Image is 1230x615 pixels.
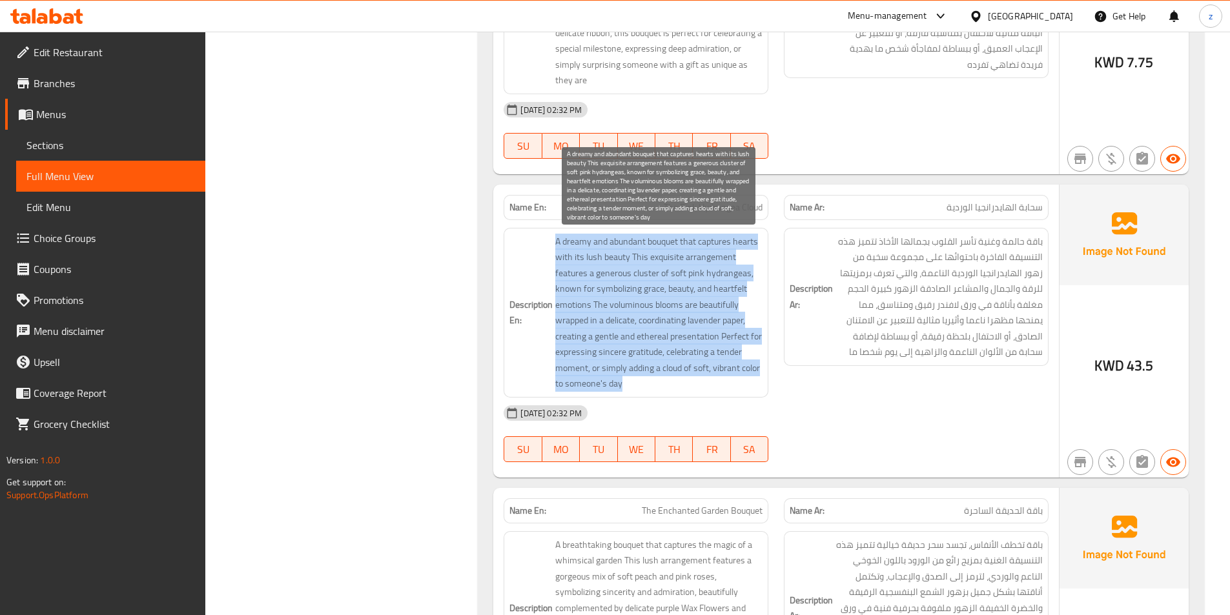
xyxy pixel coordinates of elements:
button: Not branch specific item [1067,449,1093,475]
button: TU [580,436,617,462]
button: SA [731,133,768,159]
button: WE [618,436,655,462]
span: Menus [36,106,195,122]
span: Edit Menu [26,199,195,215]
button: FR [693,133,730,159]
span: باقة حالمة وغنية تأسر القلوب بجمالها الأخاذ تتميز هذه التنسيقة الفاخرة باحتوائها على مجموعة سخية ... [835,234,1043,360]
span: Coverage Report [34,385,195,401]
span: TU [585,440,612,459]
span: 43.5 [1127,353,1154,378]
span: Promotions [34,292,195,308]
span: MO [548,440,575,459]
div: [GEOGRAPHIC_DATA] [988,9,1073,23]
button: Purchased item [1098,449,1124,475]
a: Menus [5,99,205,130]
span: The Enchanted Garden Bouquet [642,504,763,518]
button: SU [504,133,542,159]
span: Menu disclaimer [34,323,195,339]
strong: Description Ar: [790,281,833,312]
span: The Pink Hydrangea Cloud [664,201,763,214]
button: Available [1160,449,1186,475]
span: Grocery Checklist [34,416,195,432]
span: باقة الحديقة الساحرة [964,504,1043,518]
img: Ae5nvW7+0k+MAAAAAElFTkSuQmCC [1060,488,1189,589]
span: Full Menu View [26,168,195,184]
span: [DATE] 02:32 PM [515,104,587,116]
button: Not has choices [1129,146,1155,172]
button: MO [542,133,580,159]
strong: Name Ar: [790,504,825,518]
span: KWD [1094,353,1123,378]
button: SU [504,436,542,462]
span: Choice Groups [34,230,195,246]
strong: Name En: [509,504,546,518]
span: z [1209,9,1213,23]
div: Menu-management [848,8,927,24]
button: Available [1160,146,1186,172]
a: Coupons [5,254,205,285]
a: Menu disclaimer [5,316,205,347]
button: MO [542,436,580,462]
span: 1.0.0 [40,452,60,469]
span: [DATE] 02:32 PM [515,407,587,419]
span: SU [509,440,537,459]
span: Upsell [34,354,195,370]
span: KWD [1094,50,1123,75]
span: Edit Restaurant [34,45,195,60]
button: TH [655,133,693,159]
strong: Description En: [509,297,553,328]
span: MO [548,137,575,156]
a: Support.OpsPlatform [6,487,88,503]
span: Coupons [34,261,195,277]
a: Branches [5,68,205,99]
button: Not has choices [1129,449,1155,475]
span: Get support on: [6,474,66,490]
a: Edit Menu [16,192,205,223]
span: Version: [6,452,38,469]
span: 7.75 [1127,50,1154,75]
span: SA [736,440,763,459]
a: Coverage Report [5,378,205,408]
span: TH [661,137,688,156]
a: Sections [16,130,205,161]
img: Ae5nvW7+0k+MAAAAAElFTkSuQmCC [1060,185,1189,285]
span: Branches [34,76,195,91]
button: FR [693,436,730,462]
span: TU [585,137,612,156]
span: WE [623,137,650,156]
a: Choice Groups [5,223,205,254]
span: WE [623,440,650,459]
span: سحابة الهايدرانجيا الوردية [947,201,1043,214]
span: SU [509,137,537,156]
button: Not branch specific item [1067,146,1093,172]
button: WE [618,133,655,159]
button: SA [731,436,768,462]
button: TH [655,436,693,462]
a: Grocery Checklist [5,408,205,439]
span: A dreamy and abundant bouquet that captures hearts with its lush beauty This exquisite arrangemen... [555,234,763,392]
button: TU [580,133,617,159]
a: Upsell [5,347,205,378]
span: FR [698,137,725,156]
span: FR [698,440,725,459]
span: Sections [26,137,195,153]
button: Purchased item [1098,146,1124,172]
span: SA [736,137,763,156]
a: Edit Restaurant [5,37,205,68]
span: TH [661,440,688,459]
a: Full Menu View [16,161,205,192]
strong: Name En: [509,201,546,214]
a: Promotions [5,285,205,316]
strong: Name Ar: [790,201,825,214]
